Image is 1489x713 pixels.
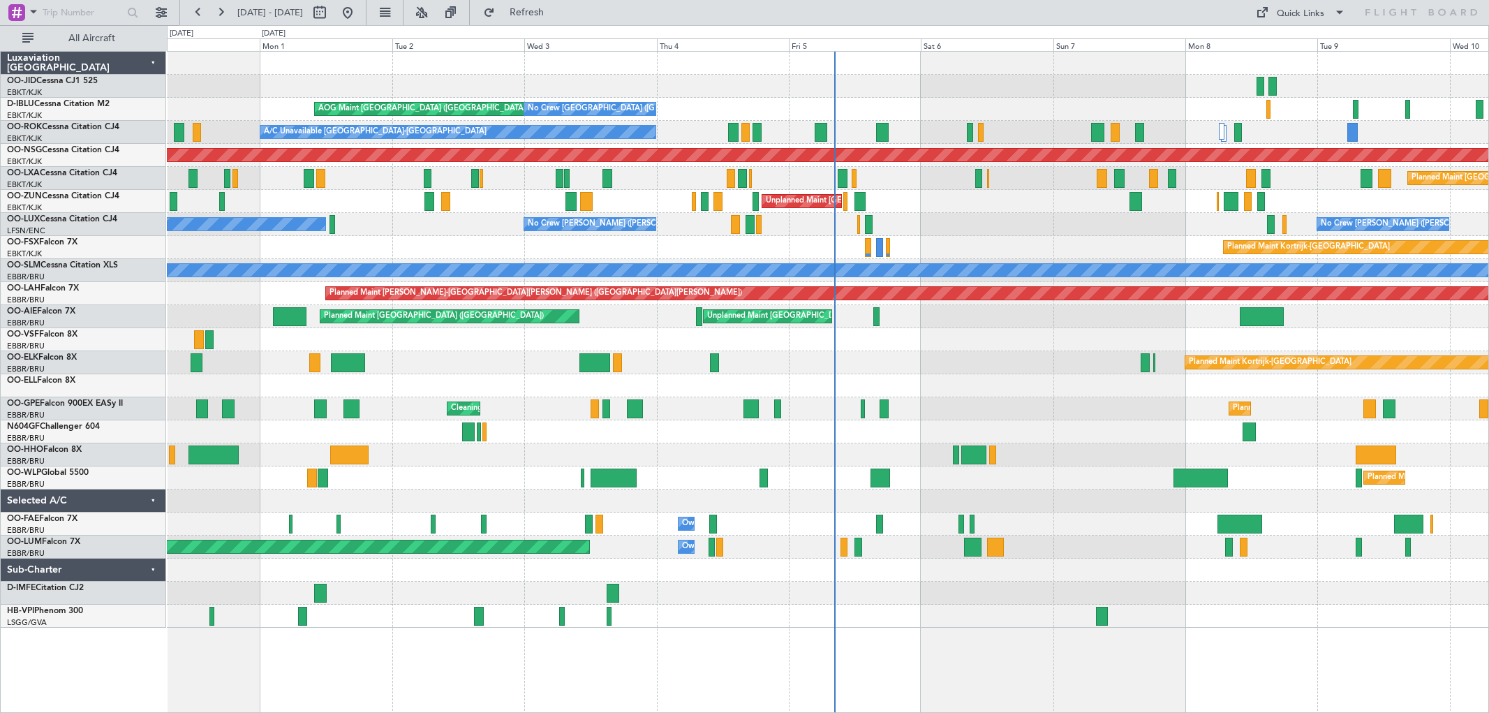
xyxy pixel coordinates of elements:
[260,38,392,51] div: Mon 1
[7,456,45,466] a: EBBR/BRU
[7,284,79,293] a: OO-LAHFalcon 7X
[7,399,40,408] span: OO-GPE
[318,98,561,119] div: AOG Maint [GEOGRAPHIC_DATA] ([GEOGRAPHIC_DATA] National)
[7,330,77,339] a: OO-VSFFalcon 8X
[128,38,260,51] div: Sun 31
[36,34,147,43] span: All Aircraft
[1249,1,1352,24] button: Quick Links
[7,261,118,270] a: OO-SLMCessna Citation XLS
[7,146,42,154] span: OO-NSG
[7,307,75,316] a: OO-AIEFalcon 7X
[7,469,41,477] span: OO-WLP
[7,330,39,339] span: OO-VSF
[7,446,82,454] a: OO-HHOFalcon 8X
[7,284,40,293] span: OO-LAH
[264,122,487,142] div: A/C Unavailable [GEOGRAPHIC_DATA]-[GEOGRAPHIC_DATA]
[7,87,42,98] a: EBKT/KJK
[7,353,38,362] span: OO-ELK
[7,146,119,154] a: OO-NSGCessna Citation CJ4
[528,98,762,119] div: No Crew [GEOGRAPHIC_DATA] ([GEOGRAPHIC_DATA] National)
[7,192,119,200] a: OO-ZUNCessna Citation CJ4
[7,133,42,144] a: EBKT/KJK
[7,156,42,167] a: EBKT/KJK
[7,515,39,523] span: OO-FAE
[7,617,47,628] a: LSGG/GVA
[7,538,80,546] a: OO-LUMFalcon 7X
[7,203,42,213] a: EBKT/KJK
[7,422,100,431] a: N604GFChallenger 604
[7,110,42,121] a: EBKT/KJK
[7,272,45,282] a: EBBR/BRU
[1277,7,1324,21] div: Quick Links
[1227,237,1390,258] div: Planned Maint Kortrijk-[GEOGRAPHIC_DATA]
[7,548,45,559] a: EBBR/BRU
[7,261,40,270] span: OO-SLM
[524,38,656,51] div: Wed 3
[7,77,98,85] a: OO-JIDCessna CJ1 525
[7,307,37,316] span: OO-AIE
[170,28,193,40] div: [DATE]
[1189,352,1351,373] div: Planned Maint Kortrijk-[GEOGRAPHIC_DATA]
[7,238,39,247] span: OO-FSX
[7,192,42,200] span: OO-ZUN
[7,341,45,351] a: EBBR/BRU
[324,306,544,327] div: Planned Maint [GEOGRAPHIC_DATA] ([GEOGRAPHIC_DATA])
[657,38,789,51] div: Thu 4
[7,607,83,615] a: HB-VPIPhenom 300
[921,38,1053,51] div: Sat 6
[7,479,45,490] a: EBBR/BRU
[7,469,89,477] a: OO-WLPGlobal 5500
[451,398,684,419] div: Cleaning [GEOGRAPHIC_DATA] ([GEOGRAPHIC_DATA] National)
[7,100,110,108] a: D-IBLUCessna Citation M2
[1321,214,1488,235] div: No Crew [PERSON_NAME] ([PERSON_NAME])
[1368,467,1468,488] div: Planned Maint Milan (Linate)
[262,28,286,40] div: [DATE]
[7,399,123,408] a: OO-GPEFalcon 900EX EASy II
[329,283,742,304] div: Planned Maint [PERSON_NAME]-[GEOGRAPHIC_DATA][PERSON_NAME] ([GEOGRAPHIC_DATA][PERSON_NAME])
[7,376,37,385] span: OO-ELL
[7,318,45,328] a: EBBR/BRU
[1233,398,1486,419] div: Planned Maint [GEOGRAPHIC_DATA] ([GEOGRAPHIC_DATA] National)
[7,433,45,443] a: EBBR/BRU
[7,295,45,305] a: EBBR/BRU
[498,8,556,17] span: Refresh
[7,538,42,546] span: OO-LUM
[7,215,40,223] span: OO-LUX
[789,38,921,51] div: Fri 5
[1053,38,1185,51] div: Sun 7
[7,353,77,362] a: OO-ELKFalcon 8X
[43,2,123,23] input: Trip Number
[7,77,36,85] span: OO-JID
[682,536,777,557] div: Owner Melsbroek Air Base
[392,38,524,51] div: Tue 2
[7,376,75,385] a: OO-ELLFalcon 8X
[7,446,43,454] span: OO-HHO
[7,123,42,131] span: OO-ROK
[7,238,77,247] a: OO-FSXFalcon 7X
[1185,38,1317,51] div: Mon 8
[1317,38,1449,51] div: Tue 9
[7,226,45,236] a: LFSN/ENC
[7,525,45,536] a: EBBR/BRU
[477,1,561,24] button: Refresh
[7,584,84,592] a: D-IMFECitation CJ2
[7,410,45,420] a: EBBR/BRU
[766,191,995,212] div: Unplanned Maint [GEOGRAPHIC_DATA] ([GEOGRAPHIC_DATA])
[682,513,777,534] div: Owner Melsbroek Air Base
[7,249,42,259] a: EBKT/KJK
[7,215,117,223] a: OO-LUXCessna Citation CJ4
[528,214,695,235] div: No Crew [PERSON_NAME] ([PERSON_NAME])
[7,515,77,523] a: OO-FAEFalcon 7X
[237,6,303,19] span: [DATE] - [DATE]
[7,169,40,177] span: OO-LXA
[7,179,42,190] a: EBKT/KJK
[707,306,970,327] div: Unplanned Maint [GEOGRAPHIC_DATA] ([GEOGRAPHIC_DATA] National)
[7,584,36,592] span: D-IMFE
[7,364,45,374] a: EBBR/BRU
[7,169,117,177] a: OO-LXACessna Citation CJ4
[7,100,34,108] span: D-IBLU
[7,422,40,431] span: N604GF
[7,123,119,131] a: OO-ROKCessna Citation CJ4
[7,607,34,615] span: HB-VPI
[15,27,151,50] button: All Aircraft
